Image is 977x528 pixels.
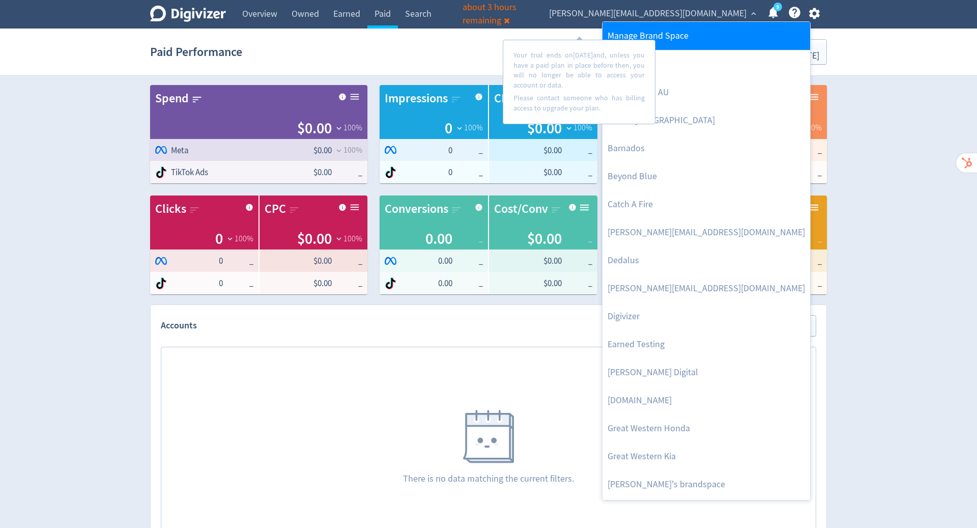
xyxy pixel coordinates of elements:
[602,386,810,414] a: [DOMAIN_NAME]
[602,414,810,442] a: Great Western Honda
[602,162,810,190] a: Beyond Blue
[602,302,810,330] a: Digivizer
[513,50,645,90] p: Your trial ends on [DATE] and, unless you have a paid plan in place before then, you will no long...
[513,93,645,113] p: Please contact someone who has billing access to upgrade your plan.
[602,218,810,246] a: [PERSON_NAME][EMAIL_ADDRESS][DOMAIN_NAME]
[602,330,810,358] a: Earned Testing
[602,470,810,498] a: [PERSON_NAME]'s brandspace
[602,442,810,470] a: Great Western Kia
[602,498,810,526] a: Liveware
[602,274,810,302] a: [PERSON_NAME][EMAIL_ADDRESS][DOMAIN_NAME]
[602,358,810,386] a: [PERSON_NAME] Digital
[602,78,810,106] a: Baker Group AU
[602,106,810,134] a: Barilla [GEOGRAPHIC_DATA]
[602,190,810,218] a: Catch A Fire
[602,134,810,162] a: Barnados
[602,50,810,78] a: AORUS ANZ
[602,246,810,274] a: Dedalus
[602,22,810,50] a: Manage Brand Space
